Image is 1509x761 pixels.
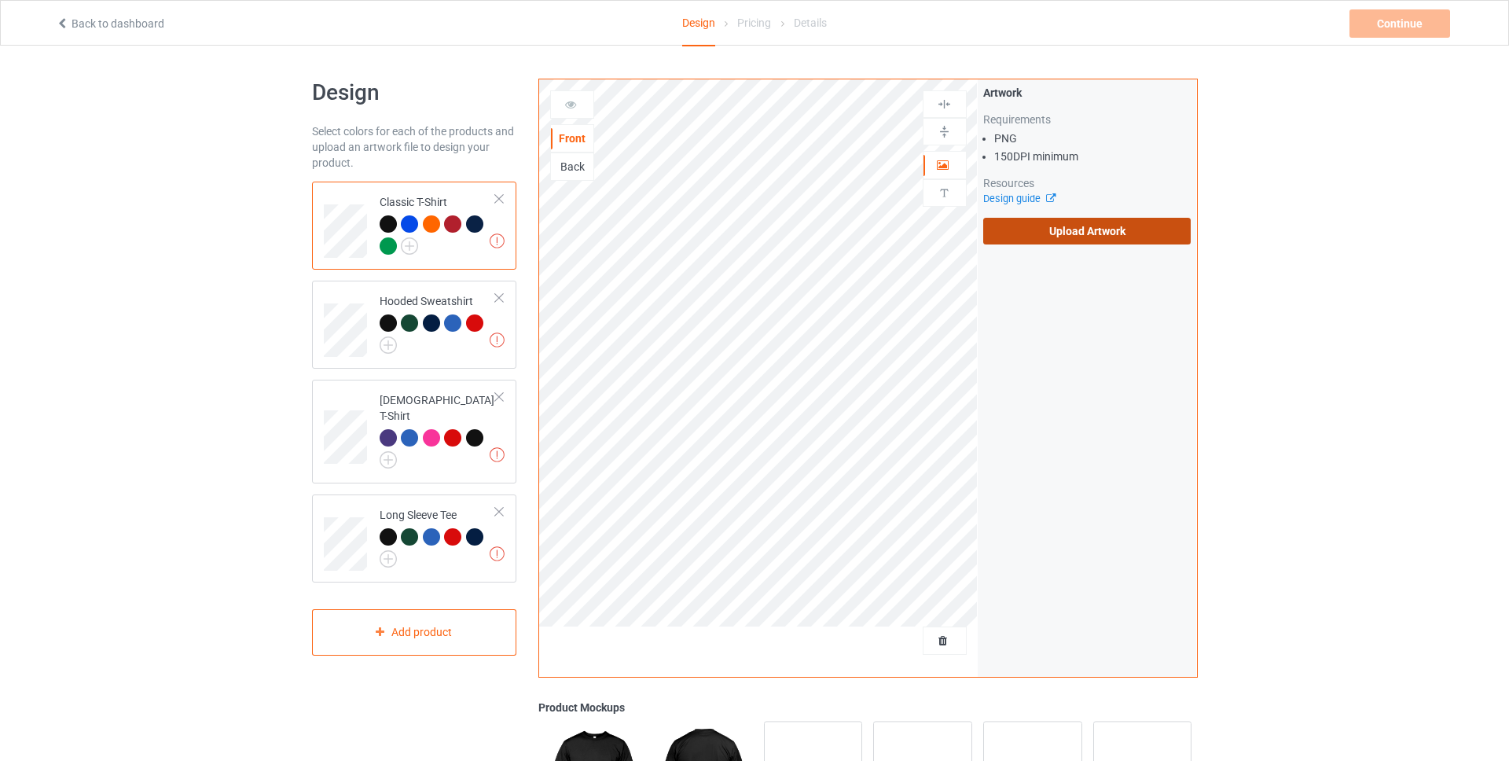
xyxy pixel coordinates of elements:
div: Pricing [737,1,771,45]
div: Back [551,159,593,175]
img: exclamation icon [490,546,505,561]
li: PNG [994,131,1191,146]
h1: Design [312,79,517,107]
div: [DEMOGRAPHIC_DATA] T-Shirt [312,380,517,483]
div: Add product [312,609,517,656]
div: Select colors for each of the products and upload an artwork file to design your product. [312,123,517,171]
a: Back to dashboard [56,17,164,30]
div: Hooded Sweatshirt [312,281,517,369]
img: svg+xml;base64,PD94bWwgdmVyc2lvbj0iMS4wIiBlbmNvZGluZz0iVVRGLTgiPz4KPHN2ZyB3aWR0aD0iMjJweCIgaGVpZ2... [380,336,397,354]
div: Artwork [983,85,1191,101]
a: Design guide [983,193,1055,204]
img: exclamation icon [490,333,505,347]
div: Long Sleeve Tee [312,494,517,583]
label: Upload Artwork [983,218,1191,244]
img: exclamation icon [490,233,505,248]
div: Details [794,1,827,45]
div: Hooded Sweatshirt [380,293,497,348]
div: Classic T-Shirt [380,194,497,253]
img: exclamation icon [490,447,505,462]
img: svg%3E%0A [937,186,952,200]
div: Long Sleeve Tee [380,507,497,562]
div: Product Mockups [538,700,1197,715]
img: svg+xml;base64,PD94bWwgdmVyc2lvbj0iMS4wIiBlbmNvZGluZz0iVVRGLTgiPz4KPHN2ZyB3aWR0aD0iMjJweCIgaGVpZ2... [401,237,418,255]
div: Front [551,131,593,146]
li: 150 DPI minimum [994,149,1191,164]
div: Resources [983,175,1191,191]
img: svg+xml;base64,PD94bWwgdmVyc2lvbj0iMS4wIiBlbmNvZGluZz0iVVRGLTgiPz4KPHN2ZyB3aWR0aD0iMjJweCIgaGVpZ2... [380,550,397,568]
div: Requirements [983,112,1191,127]
img: svg%3E%0A [937,97,952,112]
div: Classic T-Shirt [312,182,517,270]
img: svg%3E%0A [937,124,952,139]
div: Design [682,1,715,46]
div: [DEMOGRAPHIC_DATA] T-Shirt [380,392,497,463]
img: svg+xml;base64,PD94bWwgdmVyc2lvbj0iMS4wIiBlbmNvZGluZz0iVVRGLTgiPz4KPHN2ZyB3aWR0aD0iMjJweCIgaGVpZ2... [380,451,397,469]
